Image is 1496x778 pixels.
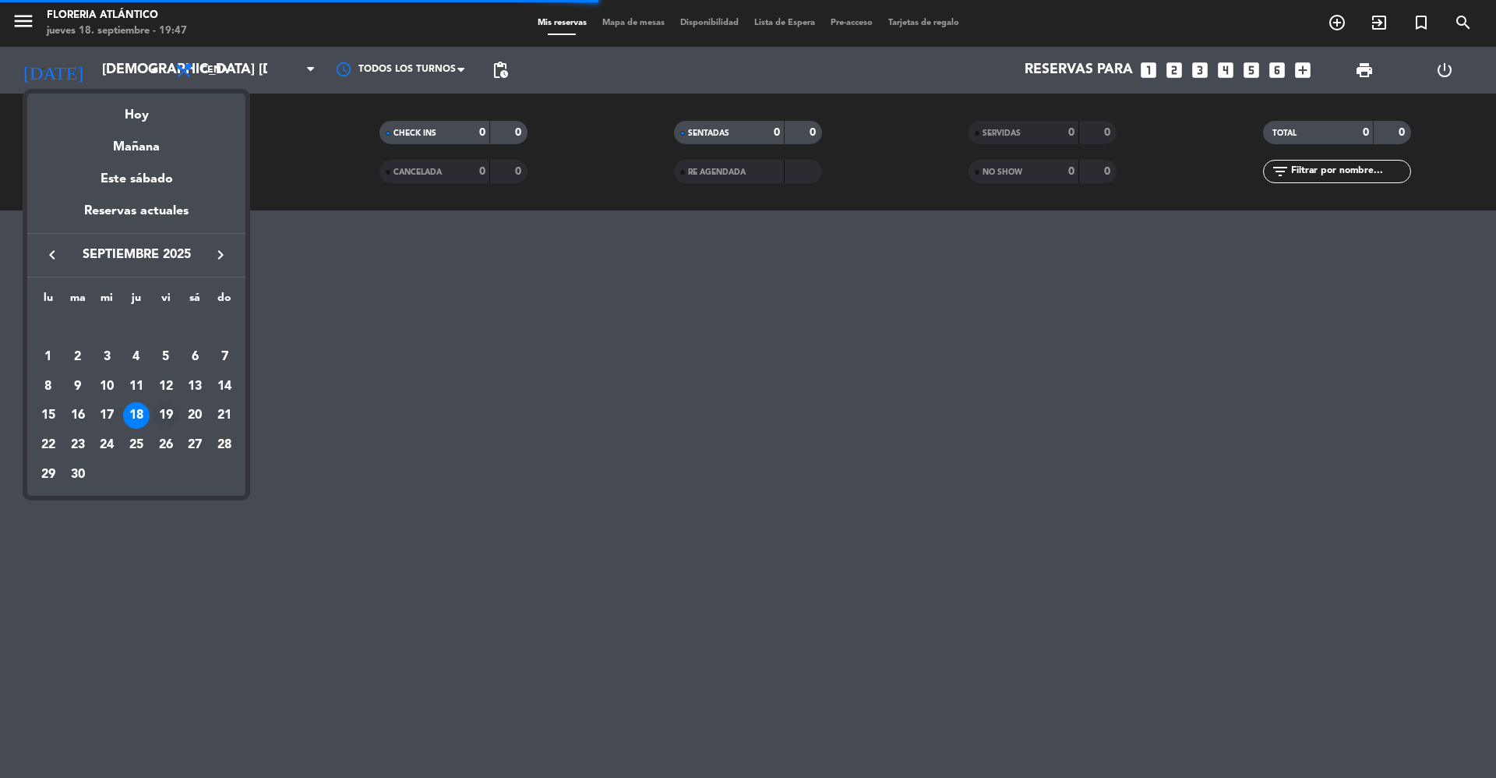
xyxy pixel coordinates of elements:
[63,401,93,430] td: 16 de septiembre de 2025
[27,157,245,201] div: Este sábado
[182,373,208,400] div: 13
[92,289,122,313] th: miércoles
[93,344,120,370] div: 3
[182,432,208,458] div: 27
[181,372,210,401] td: 13 de septiembre de 2025
[35,402,62,429] div: 15
[153,432,179,458] div: 26
[34,430,63,460] td: 22 de septiembre de 2025
[123,432,150,458] div: 25
[92,430,122,460] td: 24 de septiembre de 2025
[181,430,210,460] td: 27 de septiembre de 2025
[92,342,122,372] td: 3 de septiembre de 2025
[122,372,151,401] td: 11 de septiembre de 2025
[211,344,238,370] div: 7
[123,344,150,370] div: 4
[93,432,120,458] div: 24
[210,372,239,401] td: 14 de septiembre de 2025
[181,289,210,313] th: sábado
[34,289,63,313] th: lunes
[63,460,93,490] td: 30 de septiembre de 2025
[153,344,179,370] div: 5
[35,461,62,488] div: 29
[210,289,239,313] th: domingo
[122,289,151,313] th: jueves
[211,402,238,429] div: 21
[34,313,239,342] td: SEP.
[34,460,63,490] td: 29 de septiembre de 2025
[93,373,120,400] div: 10
[93,402,120,429] div: 17
[181,342,210,372] td: 6 de septiembre de 2025
[92,401,122,430] td: 17 de septiembre de 2025
[34,372,63,401] td: 8 de septiembre de 2025
[210,401,239,430] td: 21 de septiembre de 2025
[153,402,179,429] div: 19
[63,289,93,313] th: martes
[63,342,93,372] td: 2 de septiembre de 2025
[27,201,245,233] div: Reservas actuales
[122,430,151,460] td: 25 de septiembre de 2025
[151,372,181,401] td: 12 de septiembre de 2025
[210,342,239,372] td: 7 de septiembre de 2025
[34,401,63,430] td: 15 de septiembre de 2025
[151,289,181,313] th: viernes
[63,430,93,460] td: 23 de septiembre de 2025
[65,344,91,370] div: 2
[27,94,245,126] div: Hoy
[65,432,91,458] div: 23
[211,373,238,400] div: 14
[182,344,208,370] div: 6
[211,246,230,264] i: keyboard_arrow_right
[27,126,245,157] div: Mañana
[151,430,181,460] td: 26 de septiembre de 2025
[35,432,62,458] div: 22
[182,402,208,429] div: 20
[65,373,91,400] div: 9
[66,245,206,265] span: septiembre 2025
[211,432,238,458] div: 28
[206,245,235,265] button: keyboard_arrow_right
[92,372,122,401] td: 10 de septiembre de 2025
[153,373,179,400] div: 12
[151,401,181,430] td: 19 de septiembre de 2025
[122,342,151,372] td: 4 de septiembre de 2025
[38,245,66,265] button: keyboard_arrow_left
[65,402,91,429] div: 16
[34,342,63,372] td: 1 de septiembre de 2025
[43,246,62,264] i: keyboard_arrow_left
[65,461,91,488] div: 30
[181,401,210,430] td: 20 de septiembre de 2025
[35,344,62,370] div: 1
[123,373,150,400] div: 11
[123,402,150,429] div: 18
[35,373,62,400] div: 8
[63,372,93,401] td: 9 de septiembre de 2025
[151,342,181,372] td: 5 de septiembre de 2025
[210,430,239,460] td: 28 de septiembre de 2025
[122,401,151,430] td: 18 de septiembre de 2025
